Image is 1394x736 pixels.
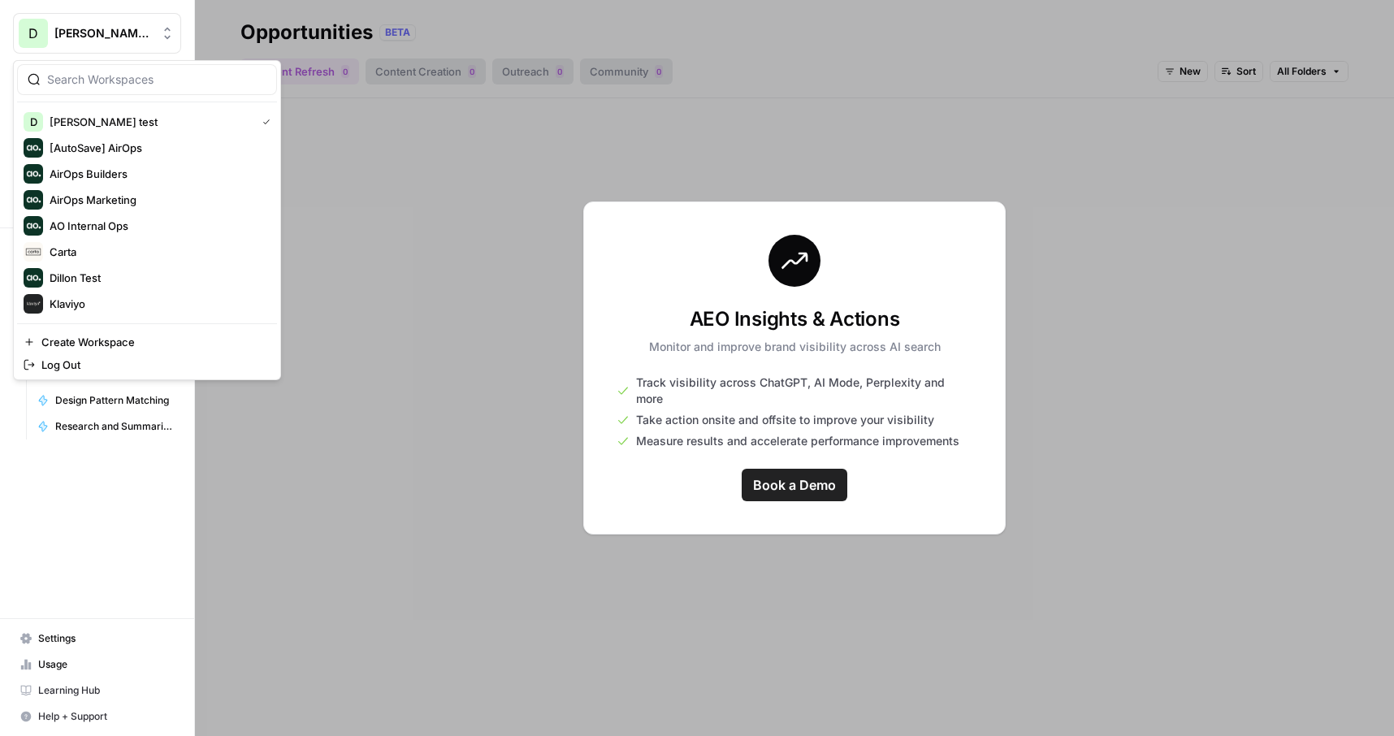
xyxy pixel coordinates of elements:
a: Design Pattern Matching [30,387,181,413]
span: [AutoSave] AirOps [50,140,264,156]
button: Help + Support [13,704,181,730]
a: Create Workspace [17,331,277,353]
span: D [28,24,38,43]
span: AirOps Marketing [50,192,264,208]
span: [PERSON_NAME] test [50,114,249,130]
img: Klaviyo Logo [24,294,43,314]
h3: AEO Insights & Actions [649,306,941,332]
img: AirOps Marketing Logo [24,190,43,210]
span: Design Pattern Matching [55,393,174,408]
a: Log Out [17,353,277,376]
span: AO Internal Ops [50,218,264,234]
a: Usage [13,652,181,678]
span: Create Workspace [41,334,264,350]
span: Measure results and accelerate performance improvements [636,433,959,449]
span: Klaviyo [50,296,264,312]
input: Search Workspaces [47,71,266,88]
span: Learning Hub [38,683,174,698]
img: [AutoSave] AirOps Logo [24,138,43,158]
img: AirOps Builders Logo [24,164,43,184]
span: Log Out [41,357,264,373]
span: [PERSON_NAME] test [54,25,153,41]
a: Book a Demo [742,469,847,501]
div: Workspace: David test [13,60,281,380]
a: Settings [13,626,181,652]
p: Monitor and improve brand visibility across AI search [649,339,941,355]
span: Dillon Test [50,270,264,286]
span: Help + Support [38,709,174,724]
span: Usage [38,657,174,672]
span: D [30,114,37,130]
a: Learning Hub [13,678,181,704]
span: AirOps Builders [50,166,264,182]
span: Take action onsite and offsite to improve your visibility [636,412,934,428]
span: Track visibility across ChatGPT, AI Mode, Perplexity and more [636,374,972,407]
a: Research and Summarize [30,413,181,439]
img: Carta Logo [24,242,43,262]
span: Carta [50,244,264,260]
button: Workspace: David test [13,13,181,54]
span: Research and Summarize [55,419,174,434]
img: Dillon Test Logo [24,268,43,288]
span: Settings [38,631,174,646]
span: Book a Demo [753,475,836,495]
img: AO Internal Ops Logo [24,216,43,236]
